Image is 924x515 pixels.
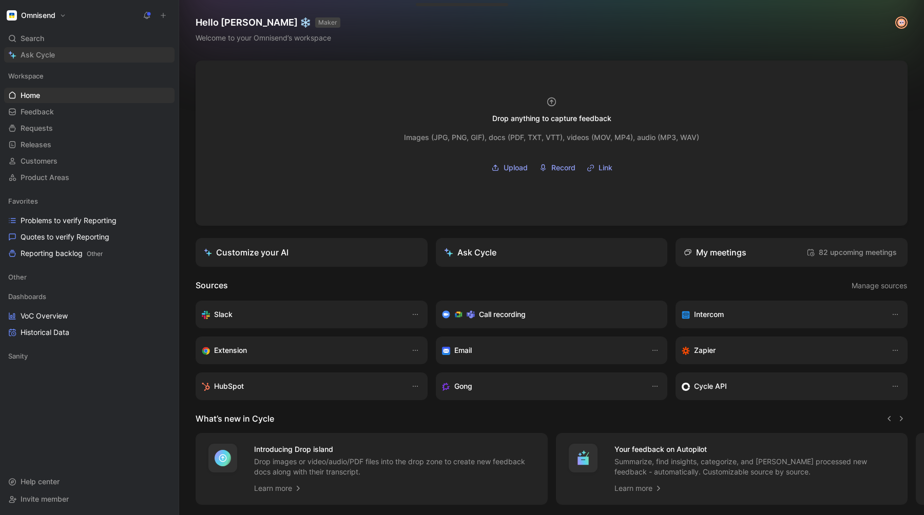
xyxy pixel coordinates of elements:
span: Product Areas [21,172,69,183]
h3: HubSpot [214,380,244,392]
div: Record & transcribe meetings from Zoom, Meet & Teams. [442,308,653,321]
button: Record [535,160,579,175]
div: Favorites [4,193,175,209]
div: Capture feedback from your incoming calls [442,380,641,392]
span: Invite member [21,494,69,503]
span: Home [21,90,40,101]
span: Customers [21,156,57,166]
button: Link [583,160,616,175]
span: Reporting backlog [21,248,103,259]
div: Capture feedback from anywhere on the web [202,344,401,356]
a: Feedback [4,104,175,120]
span: Quotes to verify Reporting [21,232,109,242]
div: Sanity [4,348,175,367]
button: Manage sources [851,279,908,292]
h3: Slack [214,308,233,321]
span: Manage sources [852,280,907,292]
h3: Zapier [694,344,716,356]
span: Other [8,272,27,282]
a: Requests [4,121,175,136]
div: Workspace [4,68,175,84]
div: Help center [4,474,175,489]
a: VoC Overview [4,308,175,324]
span: Historical Data [21,327,69,338]
a: Learn more [254,482,302,494]
div: Other [4,269,175,285]
span: Dashboards [8,291,46,302]
div: Dashboards [4,289,175,304]
span: Problems to verify Reporting [21,215,117,226]
span: Upload [504,162,528,174]
a: Ask Cycle [4,47,175,63]
h4: Introducing Drop island [254,443,535,455]
img: Omnisend [7,10,17,21]
h1: Hello [PERSON_NAME] ❄️ [196,16,340,29]
a: Quotes to verify Reporting [4,229,175,245]
div: Welcome to your Omnisend’s workspace [196,32,340,44]
div: Images (JPG, PNG, GIF), docs (PDF, TXT, VTT), videos (MOV, MP4), audio (MP3, WAV) [404,131,699,144]
h4: Your feedback on Autopilot [614,443,896,455]
h3: Call recording [479,308,526,321]
a: Home [4,88,175,103]
a: Releases [4,137,175,152]
h3: Cycle API [694,380,727,392]
div: Sync your customers, send feedback and get updates in Slack [202,308,401,321]
button: Upload [488,160,531,175]
button: OmnisendOmnisend [4,8,69,23]
a: Problems to verify Reporting [4,213,175,228]
span: Workspace [8,71,44,81]
span: Favorites [8,196,38,206]
div: Capture feedback from thousands of sources with Zapier (survey results, recordings, sheets, etc). [682,344,881,356]
p: Summarize, find insights, categorize, and [PERSON_NAME] processed new feedback - automatically. C... [614,457,896,477]
button: 82 upcoming meetings [804,244,899,261]
div: DashboardsVoC OverviewHistorical Data [4,289,175,340]
a: Customize your AI [196,238,428,267]
h1: Omnisend [21,11,55,20]
img: avatar [896,17,907,28]
h3: Extension [214,344,247,356]
h3: Gong [454,380,472,392]
a: Historical Data [4,325,175,340]
span: VoC Overview [21,311,68,321]
span: Search [21,32,44,45]
div: Sync customers & send feedback from custom sources. Get inspired by our favorite use case [682,380,881,392]
a: Product Areas [4,170,175,185]
span: Sanity [8,351,28,361]
div: Search [4,31,175,46]
span: Help center [21,477,60,486]
span: Link [599,162,612,174]
span: 82 upcoming meetings [806,246,897,259]
span: Other [87,250,103,257]
h2: What’s new in Cycle [196,412,274,425]
span: Ask Cycle [21,49,55,61]
h3: Email [454,344,472,356]
a: Learn more [614,482,663,494]
span: Releases [21,140,51,150]
div: Forward emails to your feedback inbox [442,344,641,356]
button: MAKER [315,17,340,28]
a: Customers [4,153,175,169]
div: Customize your AI [204,246,288,259]
div: Invite member [4,491,175,507]
p: Drop images or video/audio/PDF files into the drop zone to create new feedback docs along with th... [254,457,535,477]
span: Record [551,162,575,174]
span: Requests [21,123,53,133]
div: Ask Cycle [444,246,496,259]
h3: Intercom [694,308,724,321]
span: Feedback [21,107,54,117]
div: Drop anything to capture feedback [492,112,611,125]
h2: Sources [196,279,228,292]
button: Ask Cycle [436,238,668,267]
div: Other [4,269,175,288]
div: Sync your customers, send feedback and get updates in Intercom [682,308,881,321]
a: Reporting backlogOther [4,246,175,261]
div: Sanity [4,348,175,364]
div: My meetings [684,246,746,259]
